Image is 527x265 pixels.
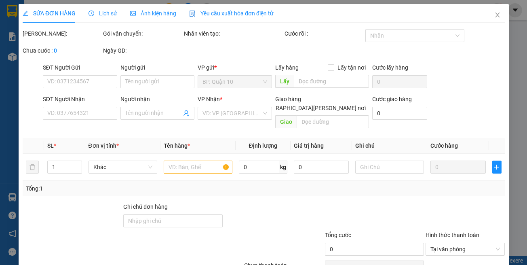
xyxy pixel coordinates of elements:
[352,138,427,154] th: Ghi chú
[183,110,190,117] span: user-add
[23,29,101,38] div: [PERSON_NAME]:
[279,161,287,174] span: kg
[255,104,369,112] span: [GEOGRAPHIC_DATA][PERSON_NAME] nơi
[23,11,28,16] span: edit
[123,214,222,227] input: Ghi chú đơn hàng
[47,142,54,149] span: SL
[89,10,117,17] span: Lịch sử
[492,164,501,170] span: plus
[88,142,118,149] span: Đơn vị tính
[293,142,323,149] span: Giá trị hàng
[189,11,196,17] img: icon
[198,63,272,72] div: VP gửi
[334,63,369,72] span: Lấy tận nơi
[89,11,94,16] span: clock-circle
[184,29,283,38] div: Nhân viên tạo:
[64,4,111,11] strong: ĐỒNG PHƯỚC
[64,36,99,41] span: Hotline: 19001152
[249,142,277,149] span: Định lượng
[325,232,351,238] span: Tổng cước
[120,63,194,72] div: Người gửi
[492,161,501,174] button: plus
[189,10,274,17] span: Yêu cầu xuất hóa đơn điện tử
[22,44,99,50] span: -----------------------------------------
[297,115,369,128] input: Dọc đường
[43,63,117,72] div: SĐT Người Gửi
[93,161,152,173] span: Khác
[430,142,458,149] span: Cước hàng
[275,75,294,88] span: Lấy
[26,161,39,174] button: delete
[372,64,408,71] label: Cước lấy hàng
[294,75,369,88] input: Dọc đường
[372,75,427,88] input: Cước lấy hàng
[372,96,412,102] label: Cước giao hàng
[355,161,424,174] input: Ghi Chú
[275,96,301,102] span: Giao hàng
[40,51,88,57] span: BPQ101210250073
[202,76,267,88] span: BP. Quận 10
[164,161,232,174] input: VD: Bàn, Ghế
[198,96,220,102] span: VP Nhận
[426,232,479,238] label: Hình thức thanh toán
[64,13,109,23] span: Bến xe [GEOGRAPHIC_DATA]
[494,12,500,18] span: close
[430,161,485,174] input: 0
[275,115,297,128] span: Giao
[130,11,136,16] span: picture
[18,59,49,64] span: 18:20:46 [DATE]
[43,95,117,104] div: SĐT Người Nhận
[64,24,111,34] span: 01 Võ Văn Truyện, KP.1, Phường 2
[2,52,88,57] span: [PERSON_NAME]:
[54,47,57,54] b: 0
[486,4,508,27] button: Close
[123,204,168,210] label: Ghi chú đơn hàng
[430,243,500,255] span: Tại văn phòng
[103,29,182,38] div: Gói vận chuyển:
[3,5,39,40] img: logo
[23,10,76,17] span: SỬA ĐƠN HÀNG
[164,142,190,149] span: Tên hàng
[372,107,427,120] input: Cước giao hàng
[120,95,194,104] div: Người nhận
[26,184,204,193] div: Tổng: 1
[130,10,176,17] span: Ảnh kiện hàng
[2,59,49,64] span: In ngày:
[285,29,363,38] div: Cước rồi :
[103,46,182,55] div: Ngày GD:
[23,46,101,55] div: Chưa cước :
[275,64,299,71] span: Lấy hàng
